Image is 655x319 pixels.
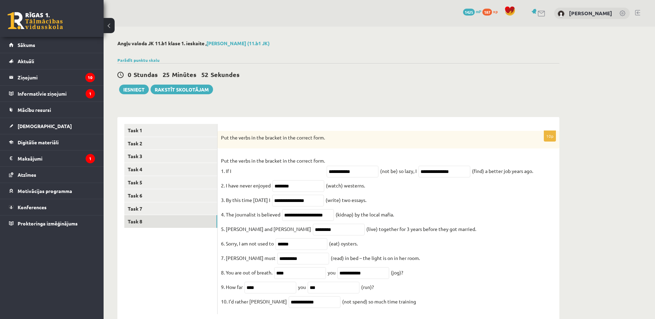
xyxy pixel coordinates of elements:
[9,37,95,53] a: Sākums
[9,134,95,150] a: Digitālie materiāli
[9,199,95,215] a: Konferences
[124,176,217,189] a: Task 5
[117,57,160,63] a: Parādīt punktu skalu
[221,180,271,191] p: 2. I have never enjoyed
[18,58,34,64] span: Aktuāli
[206,40,270,46] a: [PERSON_NAME] (11.b1 JK)
[124,124,217,137] a: Task 1
[544,130,556,142] p: 10p
[9,86,95,101] a: Informatīvie ziņojumi1
[18,69,95,85] legend: Ziņojumi
[221,224,311,234] p: 5. [PERSON_NAME] and [PERSON_NAME]
[124,189,217,202] a: Task 6
[124,137,217,150] a: Task 2
[569,10,612,17] a: [PERSON_NAME]
[18,86,95,101] legend: Informatīvie ziņojumi
[18,123,72,129] span: [DEMOGRAPHIC_DATA]
[221,155,325,176] p: Put the verbs in the bracket in the correct form. 1. If I
[18,220,78,226] span: Proktoringa izmēģinājums
[9,215,95,231] a: Proktoringa izmēģinājums
[18,139,59,145] span: Digitālie materiāli
[18,151,95,166] legend: Maksājumi
[151,85,213,94] a: Rakstīt skolotājam
[18,107,51,113] span: Mācību resursi
[9,167,95,183] a: Atzīmes
[558,10,565,17] img: Vladimirs Guščins
[134,70,158,78] span: Stundas
[211,70,240,78] span: Sekundes
[493,9,498,14] span: xp
[9,183,95,199] a: Motivācijas programma
[18,188,72,194] span: Motivācijas programma
[463,9,475,16] span: 1425
[8,12,63,29] a: Rīgas 1. Tālmācības vidusskola
[172,70,196,78] span: Minūtes
[221,282,243,292] p: 9. How far
[463,9,481,14] a: 1425 mP
[124,163,217,176] a: Task 4
[18,42,35,48] span: Sākums
[119,85,149,94] button: Iesniegt
[117,40,559,46] h2: Angļu valoda JK 11.b1 klase 1. ieskaite ,
[221,267,272,278] p: 8. You are out of breath.
[124,150,217,163] a: Task 3
[201,70,208,78] span: 52
[128,70,131,78] span: 0
[18,172,36,178] span: Atzīmes
[221,195,270,205] p: 3. By this time [DATE] I
[86,154,95,163] i: 1
[482,9,492,16] span: 187
[9,151,95,166] a: Maksājumi1
[9,118,95,134] a: [DEMOGRAPHIC_DATA]
[85,73,95,82] i: 10
[476,9,481,14] span: mP
[86,89,95,98] i: 1
[482,9,501,14] a: 187 xp
[9,102,95,118] a: Mācību resursi
[9,53,95,69] a: Aktuāli
[221,238,274,249] p: 6. Sorry, I am not used to
[221,296,287,307] p: 10. I’d rather [PERSON_NAME]
[124,215,217,228] a: Task 8
[163,70,170,78] span: 25
[221,209,280,220] p: 4. The journalist is believed
[9,69,95,85] a: Ziņojumi10
[221,134,521,141] p: Put the verbs in the bracket in the correct form.
[221,253,276,263] p: 7. [PERSON_NAME] must
[221,155,556,311] fieldset: (not be) so lazy, I (find) a better job years ago. (watch) westerns. (write) two essays. (kidnap)...
[18,204,47,210] span: Konferences
[124,202,217,215] a: Task 7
